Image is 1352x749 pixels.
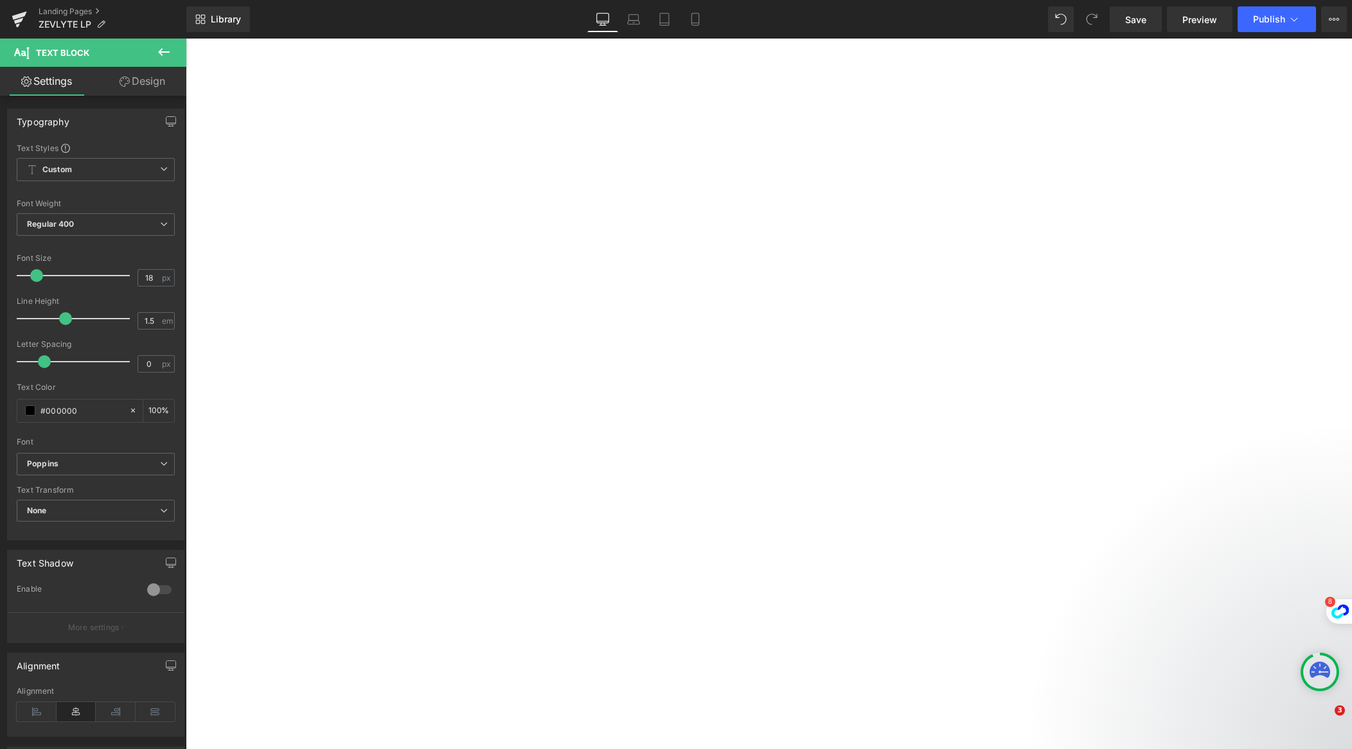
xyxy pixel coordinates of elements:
[618,6,649,32] a: Laptop
[17,199,175,208] div: Font Weight
[27,506,47,515] b: None
[17,109,69,127] div: Typography
[96,67,189,96] a: Design
[17,383,175,392] div: Text Color
[680,6,711,32] a: Mobile
[17,486,175,495] div: Text Transform
[211,13,241,25] span: Library
[1125,13,1146,26] span: Save
[1182,13,1217,26] span: Preview
[36,48,89,58] span: Text Block
[1048,6,1074,32] button: Undo
[143,400,174,422] div: %
[17,254,175,263] div: Font Size
[162,360,173,368] span: px
[162,317,173,325] span: em
[1167,6,1232,32] a: Preview
[39,19,91,30] span: ZEVLYTE LP
[1321,6,1347,32] button: More
[1238,6,1316,32] button: Publish
[39,6,186,17] a: Landing Pages
[17,551,73,568] div: Text Shadow
[162,274,173,282] span: px
[1335,705,1345,716] span: 3
[68,622,120,633] p: More settings
[17,297,175,306] div: Line Height
[17,584,134,597] div: Enable
[1308,705,1339,736] iframe: Intercom live chat
[17,687,175,696] div: Alignment
[17,340,175,349] div: Letter Spacing
[649,6,680,32] a: Tablet
[40,403,123,418] input: Color
[17,437,175,446] div: Font
[587,6,618,32] a: Desktop
[17,653,60,671] div: Alignment
[8,612,184,642] button: More settings
[1253,14,1285,24] span: Publish
[186,6,250,32] a: New Library
[42,164,72,175] b: Custom
[1079,6,1105,32] button: Redo
[27,219,75,229] b: Regular 400
[27,459,58,470] i: Poppins
[17,143,175,153] div: Text Styles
